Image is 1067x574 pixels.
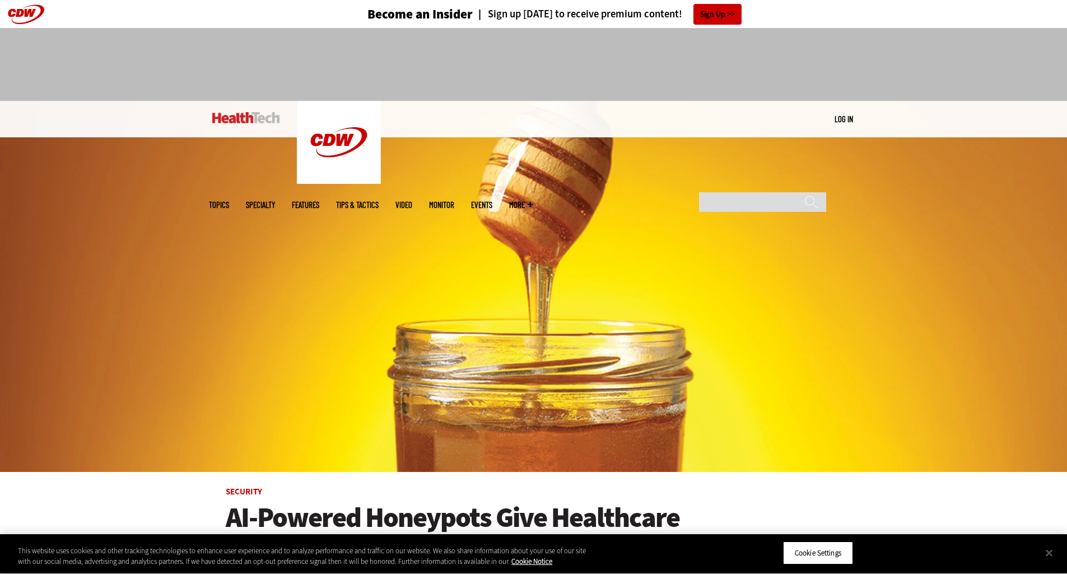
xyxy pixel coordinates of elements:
img: Home [297,101,381,184]
img: Home [212,112,280,123]
a: Sign up [DATE] to receive premium content! [473,9,682,20]
a: Tips & Tactics [336,201,379,209]
iframe: advertisement [330,39,738,90]
span: Topics [209,201,229,209]
a: Log in [835,114,853,124]
a: AI-Powered Honeypots Give Healthcare Organizations a Leg Up on Attackers [226,502,842,564]
button: Close [1037,540,1061,565]
span: Specialty [246,201,275,209]
a: MonITor [429,201,454,209]
a: Video [395,201,412,209]
a: Security [226,486,262,497]
div: This website uses cookies and other tracking technologies to enhance user experience and to analy... [18,545,587,567]
a: Sign Up [693,4,742,25]
div: User menu [835,113,853,125]
a: More information about your privacy [511,557,552,567]
h3: Become an Insider [367,8,473,21]
button: Cookie Settings [783,541,853,565]
a: CDW [297,175,381,187]
span: More [509,201,533,209]
a: Features [292,201,319,209]
a: Events [471,201,492,209]
a: Become an Insider [325,8,473,21]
